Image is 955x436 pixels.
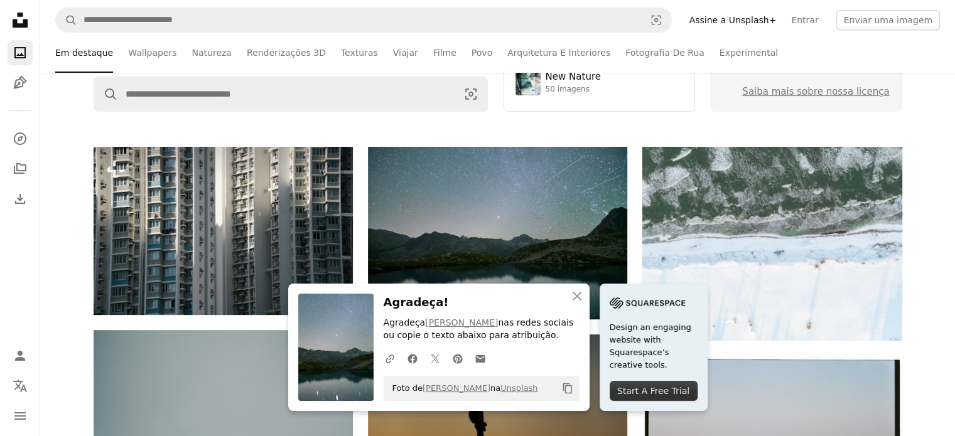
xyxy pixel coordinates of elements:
[472,33,492,73] a: Povo
[641,8,671,32] button: Pesquisa visual
[515,70,683,95] a: New Nature50 imagens
[642,147,902,341] img: Paisagem coberta de neve com água congelada
[341,33,378,73] a: Texturas
[742,86,889,97] a: Saiba mais sobre nossa licença
[507,33,610,73] a: Arquitetura E Interiores
[368,227,627,238] a: Céu noturno estrelado sobre um lago calmo da montanha
[546,71,601,83] div: New Nature
[247,33,326,73] a: Renderizações 3D
[386,378,538,398] span: Foto de na
[642,238,902,249] a: Paisagem coberta de neve com água congelada
[368,147,627,319] img: Céu noturno estrelado sobre um lago calmo da montanha
[720,33,778,73] a: Experimental
[424,346,446,371] a: Compartilhar no Twitter
[8,156,33,181] a: Coleções
[8,343,33,368] a: Entrar / Cadastrar-se
[8,40,33,65] a: Fotos
[610,381,698,401] div: Start A Free Trial
[8,373,33,398] button: Idioma
[423,383,490,393] a: [PERSON_NAME]
[433,33,456,73] a: Filme
[384,294,580,312] h3: Agradeça!
[500,383,537,393] a: Unsplash
[192,33,232,73] a: Natureza
[784,10,826,30] a: Entrar
[56,8,77,32] button: Pesquise na Unsplash
[682,10,784,30] a: Assine a Unsplash+
[546,85,601,95] div: 50 imagens
[94,77,118,111] button: Pesquise na Unsplash
[600,284,708,411] a: Design an engaging website with Squarespace’s creative tools.Start A Free Trial
[625,33,704,73] a: Fotografia De Rua
[8,8,33,35] a: Início — Unsplash
[94,147,353,315] img: Prédios de apartamentos altos com muitas janelas e varandas.
[557,378,578,399] button: Copiar para a área de transferência
[128,33,176,73] a: Wallpapers
[368,415,627,426] a: Silhueta de um caminhante olhando para a lua ao pôr do sol.
[469,346,492,371] a: Compartilhar por e-mail
[8,126,33,151] a: Explorar
[8,70,33,95] a: Ilustrações
[55,8,672,33] form: Pesquise conteúdo visual em todo o site
[94,225,353,236] a: Prédios de apartamentos altos com muitas janelas e varandas.
[515,70,541,95] img: premium_photo-1755037089989-422ee333aef9
[446,346,469,371] a: Compartilhar no Pinterest
[8,403,33,428] button: Menu
[384,317,580,342] p: Agradeça nas redes sociais ou copie o texto abaixo para atribuição.
[393,33,418,73] a: Viajar
[8,186,33,211] a: Histórico de downloads
[425,317,498,327] a: [PERSON_NAME]
[94,77,488,112] form: Pesquise conteúdo visual em todo o site
[401,346,424,371] a: Compartilhar no Facebook
[836,10,940,30] button: Enviar uma imagem
[610,294,685,312] img: file-1705255347840-230a6ab5bca9image
[610,321,698,371] span: Design an engaging website with Squarespace’s creative tools.
[455,77,487,111] button: Pesquisa visual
